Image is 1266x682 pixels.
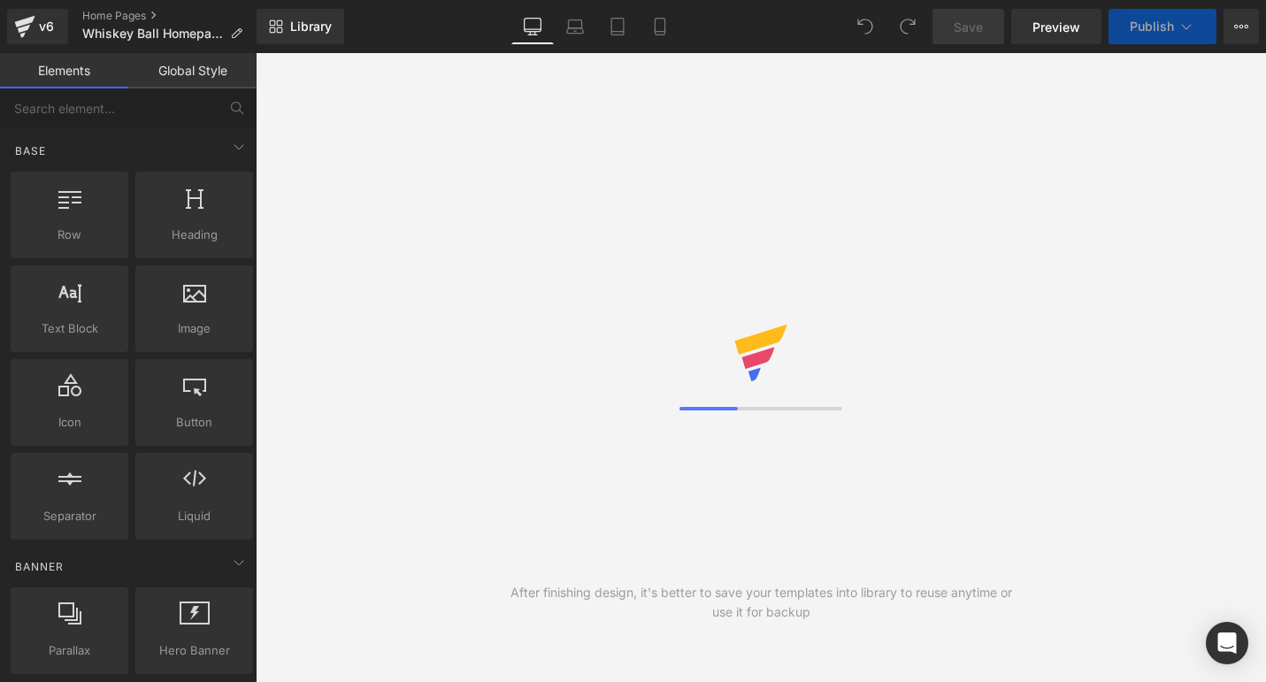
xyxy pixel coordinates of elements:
[82,27,223,41] span: Whiskey Ball Homepage
[954,18,983,36] span: Save
[16,319,123,338] span: Text Block
[1130,19,1174,34] span: Publish
[16,507,123,525] span: Separator
[290,19,332,34] span: Library
[890,9,925,44] button: Redo
[1032,18,1080,36] span: Preview
[554,9,596,44] a: Laptop
[128,53,257,88] a: Global Style
[141,226,248,244] span: Heading
[509,583,1014,622] div: After finishing design, it's better to save your templates into library to reuse anytime or use i...
[16,226,123,244] span: Row
[13,558,65,575] span: Banner
[596,9,639,44] a: Tablet
[257,9,344,44] a: New Library
[16,413,123,432] span: Icon
[848,9,883,44] button: Undo
[16,641,123,660] span: Parallax
[1206,622,1248,664] div: Open Intercom Messenger
[1011,9,1101,44] a: Preview
[1224,9,1259,44] button: More
[82,9,257,23] a: Home Pages
[35,15,58,38] div: v6
[13,142,48,159] span: Base
[7,9,68,44] a: v6
[141,507,248,525] span: Liquid
[639,9,681,44] a: Mobile
[141,641,248,660] span: Hero Banner
[511,9,554,44] a: Desktop
[141,319,248,338] span: Image
[141,413,248,432] span: Button
[1109,9,1216,44] button: Publish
